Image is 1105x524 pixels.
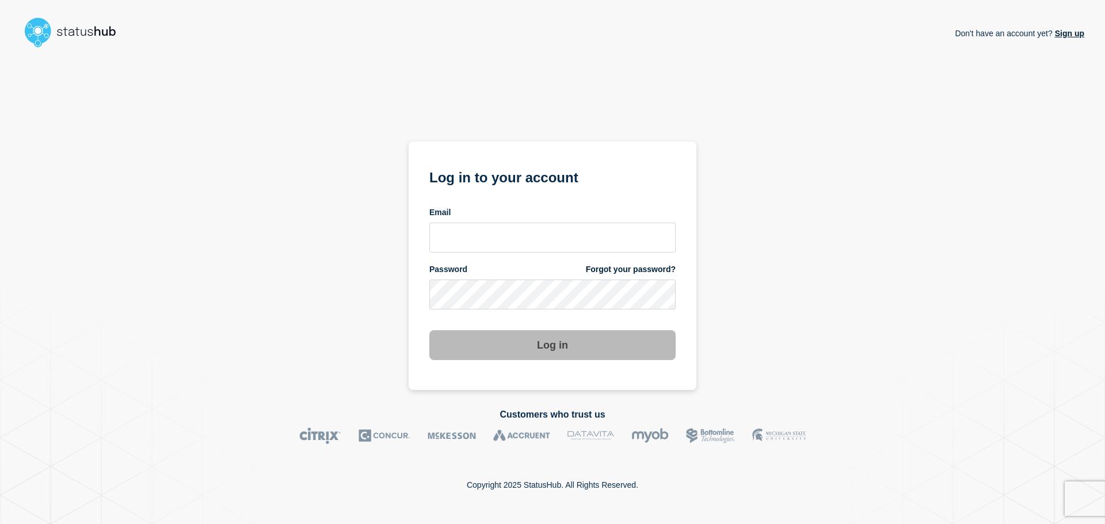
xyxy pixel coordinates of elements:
[21,410,1084,420] h2: Customers who trust us
[752,427,806,444] img: MSU logo
[429,330,676,360] button: Log in
[686,427,735,444] img: Bottomline logo
[955,20,1084,47] p: Don't have an account yet?
[429,207,451,218] span: Email
[299,427,341,444] img: Citrix logo
[493,427,550,444] img: Accruent logo
[429,223,676,253] input: email input
[1053,29,1084,38] a: Sign up
[586,264,676,275] a: Forgot your password?
[429,166,676,187] h1: Log in to your account
[631,427,669,444] img: myob logo
[428,427,476,444] img: McKesson logo
[21,14,130,51] img: StatusHub logo
[359,427,410,444] img: Concur logo
[567,427,614,444] img: DataVita logo
[429,264,467,275] span: Password
[429,280,676,309] input: password input
[467,480,638,489] p: Copyright 2025 StatusHub. All Rights Reserved.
